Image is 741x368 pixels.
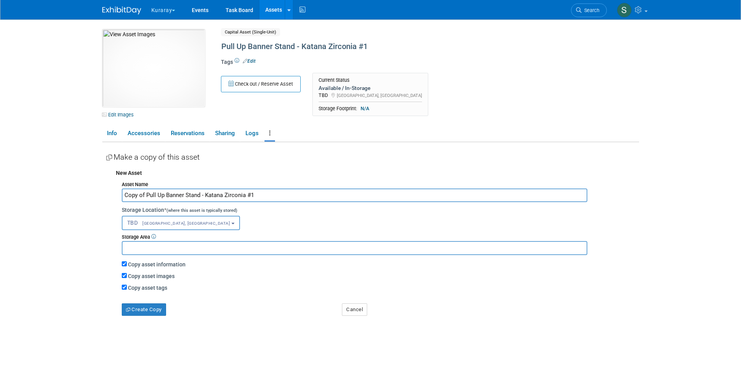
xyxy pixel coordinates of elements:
[319,105,422,112] div: Storage Footprint:
[122,303,166,316] button: Create Copy
[342,303,367,316] button: Cancel
[102,29,205,107] img: View Asset Images
[128,285,167,291] label: Copy asset tags
[221,28,280,36] span: Capital Asset (Single-Unit)
[319,92,328,98] span: TBD
[122,216,240,230] button: TBD[GEOGRAPHIC_DATA], [GEOGRAPHIC_DATA]
[138,221,230,226] span: [GEOGRAPHIC_DATA], [GEOGRAPHIC_DATA]
[128,261,186,268] label: Copy asset information
[221,76,301,92] button: Check out / Reserve Asset
[127,220,230,226] span: TBD
[241,127,263,140] a: Logs
[128,273,175,279] label: Copy asset images
[122,206,237,214] label: Storage Location
[166,127,209,140] a: Reservations
[358,105,371,112] span: N/A
[617,3,632,18] img: Samantha Meyers
[319,77,422,83] div: Current Status
[102,7,141,14] img: ExhibitDay
[319,85,422,92] div: Available / In-Storage
[122,179,639,188] div: Asset Name
[123,127,165,140] a: Accessories
[337,93,422,98] span: [GEOGRAPHIC_DATA], [GEOGRAPHIC_DATA]
[221,58,575,71] div: Tags
[102,127,121,140] a: Info
[116,165,639,179] div: New Asset
[582,7,599,13] span: Search
[102,110,137,120] a: Edit Images
[243,58,256,64] a: Edit
[122,231,639,241] div: Storage Area
[219,40,575,54] div: Pull Up Banner Stand - Katana Zirconia #1
[571,4,607,17] a: Search
[166,208,237,213] span: (where this asset is typically stored)
[106,150,639,165] div: Make a copy of this asset
[210,127,239,140] a: Sharing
